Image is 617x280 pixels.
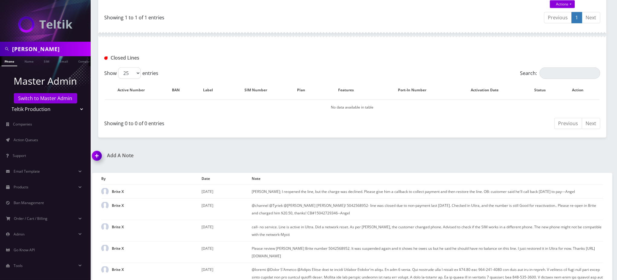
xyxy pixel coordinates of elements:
[379,81,451,99] th: Port-In Number: activate to sort column ascending
[112,189,124,194] strong: Brite X
[520,67,600,79] label: Search:
[14,232,24,237] span: Admin
[2,56,17,66] a: Phone
[202,173,252,184] th: Date
[202,241,252,263] td: [DATE]
[252,184,603,198] td: [PERSON_NAME]; I reopened the line, but the charge was declined. Please give him a callback to co...
[104,57,108,60] img: Closed Lines
[104,55,263,61] h1: Closed Lines
[14,247,35,252] span: Go Know API
[544,12,572,23] a: Previous
[14,263,23,268] span: Tools
[75,56,95,66] a: Company
[104,11,348,21] div: Showing 1 to 1 of 1 entries
[18,16,73,33] img: Teltik Production
[112,246,124,251] strong: Brite X
[112,203,124,208] strong: Brite X
[562,81,600,99] th: Action : activate to sort column ascending
[525,81,562,99] th: Status: activate to sort column ascending
[164,81,194,99] th: BAN: activate to sort column ascending
[14,169,40,174] span: Email Template
[14,137,38,142] span: Action Queues
[21,56,37,66] a: Name
[252,173,603,184] th: Note
[289,81,319,99] th: Plan: activate to sort column ascending
[202,198,252,220] td: [DATE]
[92,153,348,158] a: Add A Note
[41,56,52,66] a: SIM
[104,67,158,79] label: Show entries
[112,267,124,272] strong: Brite X
[229,81,289,99] th: SIM Number: activate to sort column ascending
[14,184,28,190] span: Products
[57,56,71,66] a: Email
[112,224,124,230] strong: Brite X
[105,81,163,99] th: Active Number: activate to sort column descending
[582,12,600,23] a: Next
[320,81,378,99] th: Features: activate to sort column ascending
[101,173,202,184] th: By
[540,67,600,79] input: Search:
[252,220,603,241] td: call- no service. Line is active in Ultra. Did a network reset. As per [PERSON_NAME], the custome...
[14,93,77,103] a: Switch to Master Admin
[452,81,524,99] th: Activation Date: activate to sort column ascending
[202,184,252,198] td: [DATE]
[550,0,575,8] a: Actions
[104,117,348,127] div: Showing 0 to 0 of 0 entries
[14,200,44,205] span: Ban Management
[202,220,252,241] td: [DATE]
[12,43,89,55] input: Search in Company
[252,198,603,220] td: @channel @Tyriek @[PERSON_NAME] [PERSON_NAME]/ 5042568952- line was closed due to non-payment las...
[13,153,26,158] span: Support
[554,118,582,129] a: Previous
[194,81,228,99] th: Label: activate to sort column ascending
[582,118,600,129] a: Next
[13,122,32,127] span: Companies
[105,99,600,115] td: No data available in table
[14,216,48,221] span: Order / Cart / Billing
[252,241,603,263] td: Please review [PERSON_NAME] Brite number 5042568952. It was suspended again and it shows he owes ...
[118,67,141,79] select: Showentries
[572,12,582,23] a: 1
